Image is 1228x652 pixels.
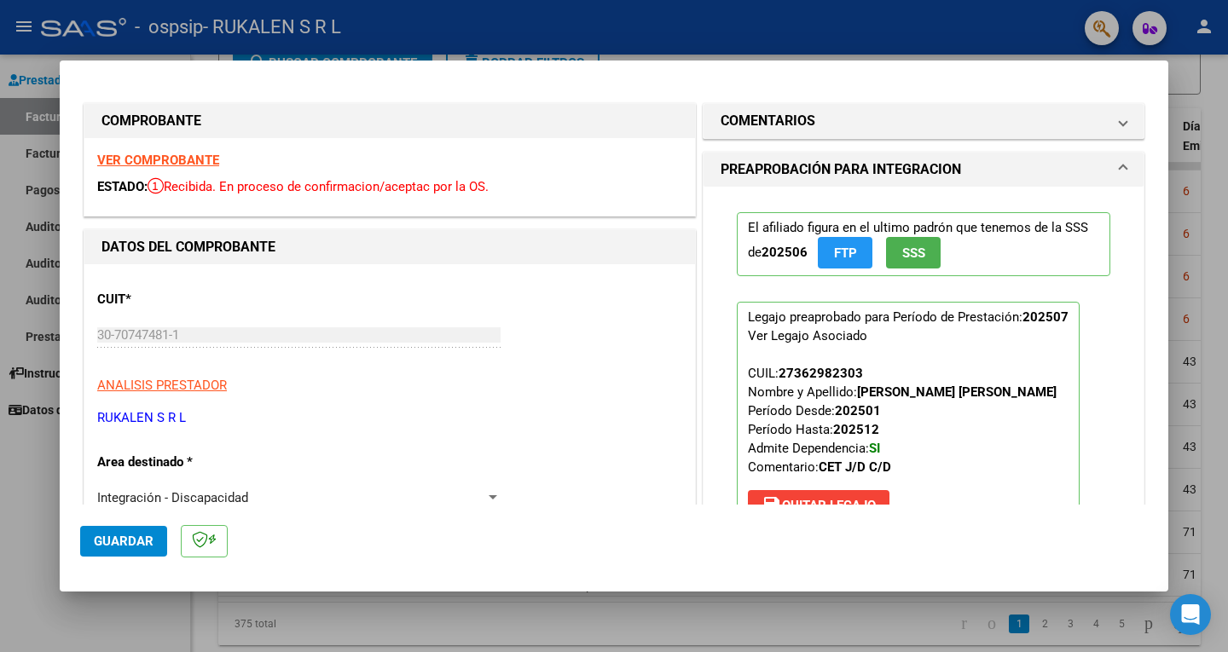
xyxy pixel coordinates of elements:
[721,159,961,180] h1: PREAPROBACIÓN PARA INTEGRACION
[97,153,219,168] a: VER COMPROBANTE
[762,498,876,513] span: Quitar Legajo
[737,302,1080,528] p: Legajo preaprobado para Período de Prestación:
[835,403,881,418] strong: 202501
[748,326,867,345] div: Ver Legajo Asociado
[101,113,201,129] strong: COMPROBANTE
[819,459,891,475] strong: CET J/D C/D
[101,239,275,255] strong: DATOS DEL COMPROBANTE
[869,441,880,456] strong: SI
[97,490,248,505] span: Integración - Discapacidad
[94,534,153,549] span: Guardar
[1170,594,1211,635] div: Open Intercom Messenger
[748,490,889,521] button: Quitar Legajo
[704,153,1144,187] mat-expansion-panel-header: PREAPROBACIÓN PARA INTEGRACION
[97,408,682,428] p: RUKALEN S R L
[1022,309,1069,325] strong: 202507
[97,453,273,472] p: Area destinado *
[737,212,1110,276] p: El afiliado figura en el ultimo padrón que tenemos de la SSS de
[748,459,891,475] span: Comentario:
[97,290,273,309] p: CUIT
[762,245,808,260] strong: 202506
[704,187,1144,568] div: PREAPROBACIÓN PARA INTEGRACION
[818,237,872,268] button: FTP
[762,494,782,515] mat-icon: save
[886,237,941,268] button: SSS
[857,384,1057,400] strong: [PERSON_NAME] [PERSON_NAME]
[148,179,489,194] span: Recibida. En proceso de confirmacion/aceptac por la OS.
[834,245,857,261] span: FTP
[721,111,815,131] h1: COMENTARIOS
[80,526,167,557] button: Guardar
[833,422,879,437] strong: 202512
[748,366,1057,475] span: CUIL: Nombre y Apellido: Período Desde: Período Hasta: Admite Dependencia:
[902,245,925,261] span: SSS
[704,104,1144,138] mat-expansion-panel-header: COMENTARIOS
[97,179,148,194] span: ESTADO:
[97,378,227,393] span: ANALISIS PRESTADOR
[779,364,863,383] div: 27362982303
